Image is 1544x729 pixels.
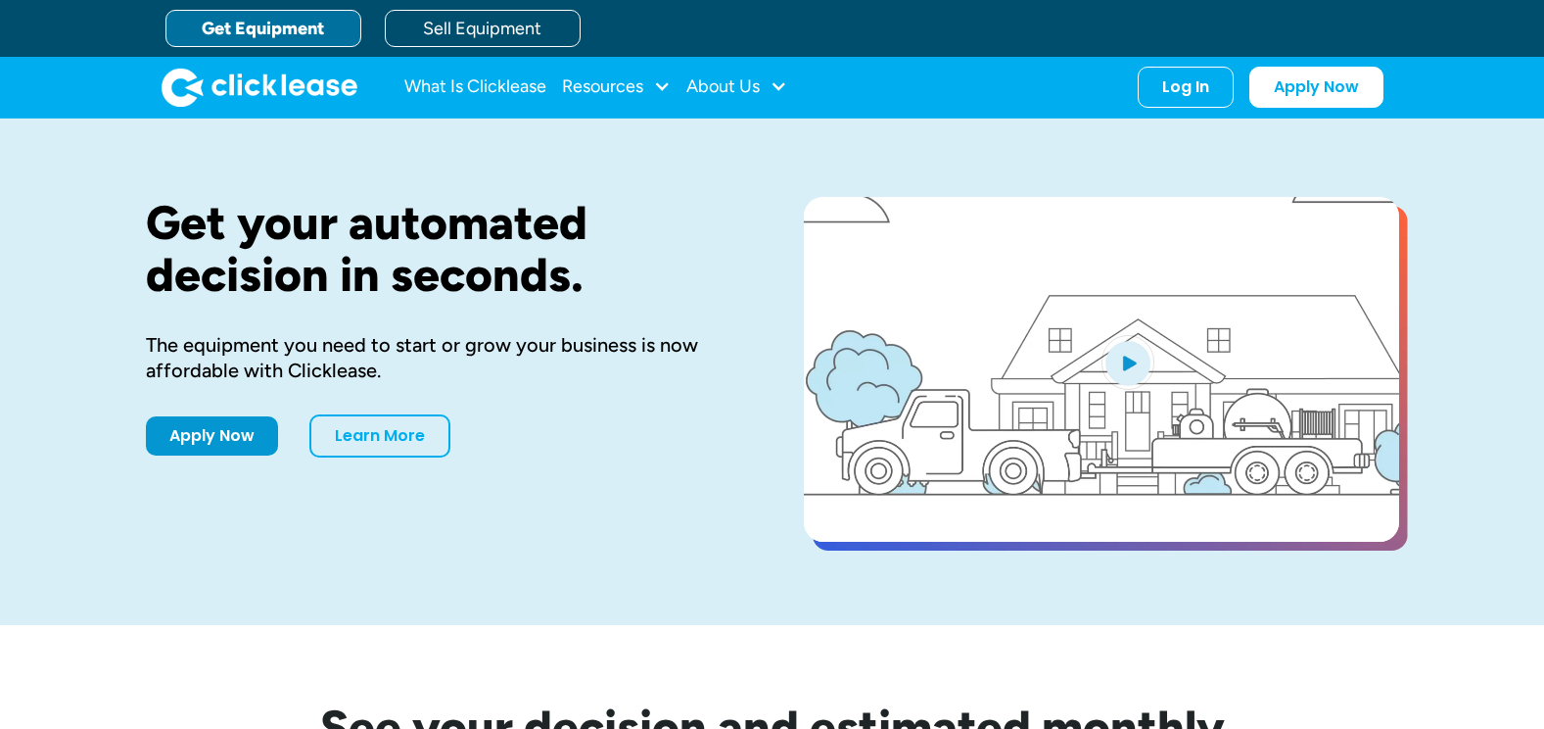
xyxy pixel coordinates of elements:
a: Learn More [309,414,450,458]
a: What Is Clicklease [404,68,546,107]
a: Get Equipment [165,10,361,47]
a: Apply Now [1249,67,1383,108]
div: Resources [562,68,671,107]
div: Log In [1162,77,1209,97]
a: home [162,68,357,107]
div: The equipment you need to start or grow your business is now affordable with Clicklease. [146,332,741,383]
a: Sell Equipment [385,10,581,47]
h1: Get your automated decision in seconds. [146,197,741,301]
a: open lightbox [804,197,1399,542]
img: Clicklease logo [162,68,357,107]
a: Apply Now [146,416,278,456]
div: About Us [686,68,787,107]
img: Blue play button logo on a light blue circular background [1101,335,1154,390]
